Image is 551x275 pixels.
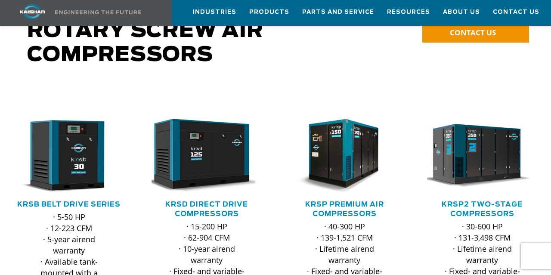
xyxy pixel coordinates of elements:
[387,0,430,24] a: Resources
[443,7,480,17] span: About Us
[302,7,374,17] span: Parts and Service
[443,0,480,24] a: About Us
[17,201,121,208] a: KRSB Belt Drive Series
[422,23,529,43] a: CONTACT US
[7,119,118,193] img: krsb30
[283,119,393,193] img: krsp150
[450,28,496,37] span: CONTACT US
[55,10,141,14] img: Engineering the future
[145,119,255,193] img: krsd125
[249,7,289,17] span: Products
[14,119,124,193] div: krsb30
[302,0,374,24] a: Parts and Service
[442,201,523,217] a: KRSP2 Two-Stage Compressors
[493,7,539,17] span: Contact Us
[165,201,248,217] a: KRSD Direct Drive Compressors
[421,119,531,193] img: krsp350
[305,201,384,217] a: KRSP Premium Air Compressors
[387,7,430,17] span: Resources
[249,0,289,24] a: Products
[289,119,399,193] div: krsp150
[193,0,236,24] a: Industries
[493,0,539,24] a: Contact Us
[152,119,262,193] div: krsd125
[427,119,537,193] div: krsp350
[193,7,236,17] span: Industries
